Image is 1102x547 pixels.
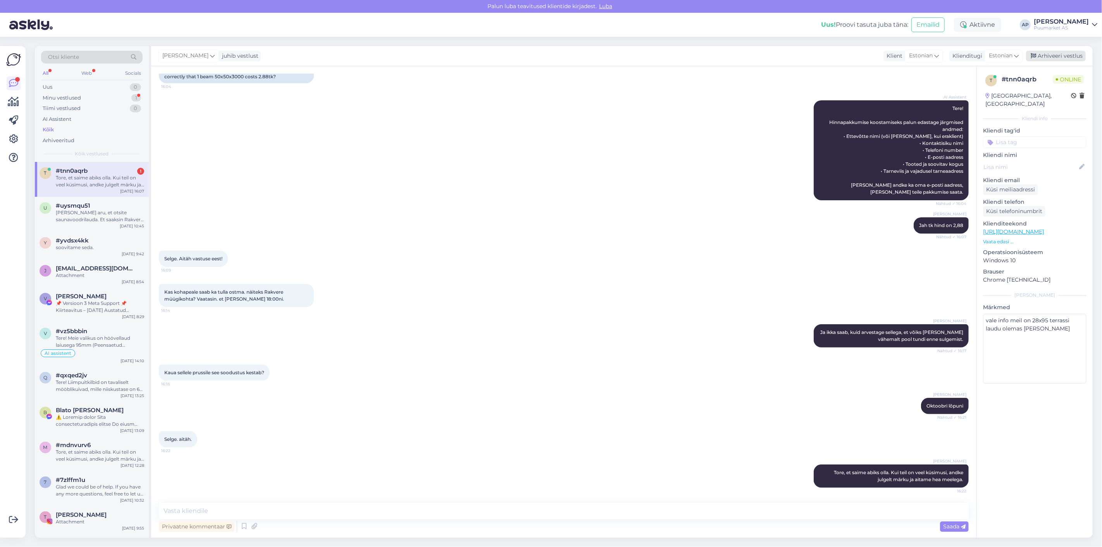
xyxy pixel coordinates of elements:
span: v [44,330,47,336]
span: 16:04 [161,84,190,89]
span: #mdnvurv6 [56,442,91,449]
span: 16:22 [161,448,190,454]
span: Ja ikka saab, kuid arvestage sellega, et võiks [PERSON_NAME] vähemalt pool tundi enne sulgemist. [820,329,964,342]
div: [GEOGRAPHIC_DATA], [GEOGRAPHIC_DATA] [985,92,1071,108]
p: Windows 10 [983,256,1087,265]
span: t [990,77,993,83]
span: #qxqed2jv [56,372,87,379]
div: ⚠️ Loremip dolor Sita consecteturadipis elitse Do eiusm Temp incididuntut laboreet. Dolorem aliqu... [56,414,144,428]
div: [DATE] 8:29 [122,314,144,320]
span: q [43,375,47,380]
div: [DATE] 16:07 [120,188,144,194]
span: m [43,444,48,450]
span: Nähtud ✓ 16:07 [936,234,966,240]
div: 0 [130,83,141,91]
span: Tore, et saime abiks olla. Kui teil on veel küsimusi, andke julgelt märku ja aitame hea meelega. [834,470,964,482]
span: 16:18 [161,381,190,387]
div: Puumarket AS [1034,25,1089,31]
span: [PERSON_NAME] [933,392,966,397]
span: #vz5bbbin [56,328,87,335]
span: AI Assistent [937,94,966,100]
div: Tere! Liimpuitkilbid on tavaliselt mööblikuivad, mille niiskustase on 6-10%. Täpsema info saamise... [56,379,144,393]
span: Otsi kliente [48,53,79,61]
div: # tnn0aqrb [1002,75,1053,84]
div: Arhiveeri vestlus [1026,51,1086,61]
div: [DATE] 13:25 [121,393,144,399]
div: AP [1020,19,1031,30]
span: [PERSON_NAME] [933,458,966,464]
div: [PERSON_NAME] [983,292,1087,299]
span: T [44,514,47,520]
div: 📌 Versioon 3 Meta Support 📌 Kiirteavitus – [DATE] Austatud kasutaja, Teie lehelt on tuvastatud si... [56,300,144,314]
span: Toomas Pärtel [56,511,107,518]
div: 1 [137,168,144,175]
div: [DATE] 13:09 [120,428,144,433]
span: V [44,296,47,301]
span: u [43,205,47,211]
div: Küsi meiliaadressi [983,184,1038,195]
span: [PERSON_NAME] [162,52,208,60]
span: Kaua sellele prussile see soodustus kestab? [164,370,264,375]
span: Janar.mannikmaa@gmail.com [56,265,136,272]
p: Klienditeekond [983,220,1087,228]
p: Brauser [983,268,1087,276]
div: juhib vestlust [219,52,258,60]
span: Saada [943,523,966,530]
div: Kõik [43,126,54,134]
span: 7 [44,479,47,485]
div: Klienditugi [949,52,982,60]
span: Blato Alebo Zlato [56,407,124,414]
div: [PERSON_NAME] aru, et otsite saunavoodrilauda. Et saaksin Rakvere osakonna laoseisu täpsemalt kon... [56,209,144,223]
p: Kliendi tag'id [983,127,1087,135]
div: 0 [130,105,141,112]
div: [PERSON_NAME] [1034,19,1089,25]
div: [DATE] 8:54 [122,279,144,285]
div: Aktiivne [954,18,1001,32]
span: Selge. aitäh. [164,436,192,442]
span: 16:22 [937,488,966,494]
div: Minu vestlused [43,94,81,102]
div: Glad we could be of help. If you have any more questions, feel free to let us know and we’ll be h... [56,483,144,497]
div: Tiimi vestlused [43,105,81,112]
span: Estonian [989,52,1012,60]
div: Tore, et saime abiks olla. Kui teil on veel küsimusi, andke julgelt märku ja aitame hea meelega. [56,449,144,463]
p: Märkmed [983,303,1087,311]
div: Privaatne kommentaar [159,521,234,532]
p: Chrome [TECHNICAL_ID] [983,276,1087,284]
span: [PERSON_NAME] [933,211,966,217]
b: Uus! [821,21,836,28]
div: Attachment [56,518,144,525]
span: Nähtud ✓ 16:17 [937,348,966,354]
span: 16:09 [161,267,190,273]
span: Jah tk hind on 2,88 [919,222,963,228]
span: J [44,268,46,273]
div: Klient [883,52,902,60]
span: #tnn0aqrb [56,167,88,174]
div: [DATE] 9:55 [122,525,144,531]
a: [URL][DOMAIN_NAME] [983,228,1044,235]
div: Küsi telefoninumbrit [983,206,1045,217]
input: Lisa tag [983,136,1087,148]
span: Oktoobri lõpuni [926,403,963,409]
div: Kliendi info [983,115,1087,122]
span: #yvdsx4kk [56,237,89,244]
p: Kliendi telefon [983,198,1087,206]
span: #7zlffm1u [56,476,85,483]
div: Arhiveeritud [43,137,74,144]
div: Proovi tasuta juba täna: [821,20,908,29]
div: AI Assistent [43,115,71,123]
div: [DATE] 10:32 [120,497,144,503]
span: B [44,409,47,415]
span: 16:14 [161,308,190,313]
a: [PERSON_NAME]Puumarket AS [1034,19,1097,31]
span: Nähtud ✓ 16:21 [937,415,966,420]
div: Socials [124,68,143,78]
p: Kliendi email [983,176,1087,184]
div: Attachment [56,272,144,279]
input: Lisa nimi [983,163,1078,171]
div: 1 [131,94,141,102]
span: Kõik vestlused [75,150,109,157]
div: Uus [43,83,52,91]
p: Operatsioonisüsteem [983,248,1087,256]
span: y [44,240,47,246]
